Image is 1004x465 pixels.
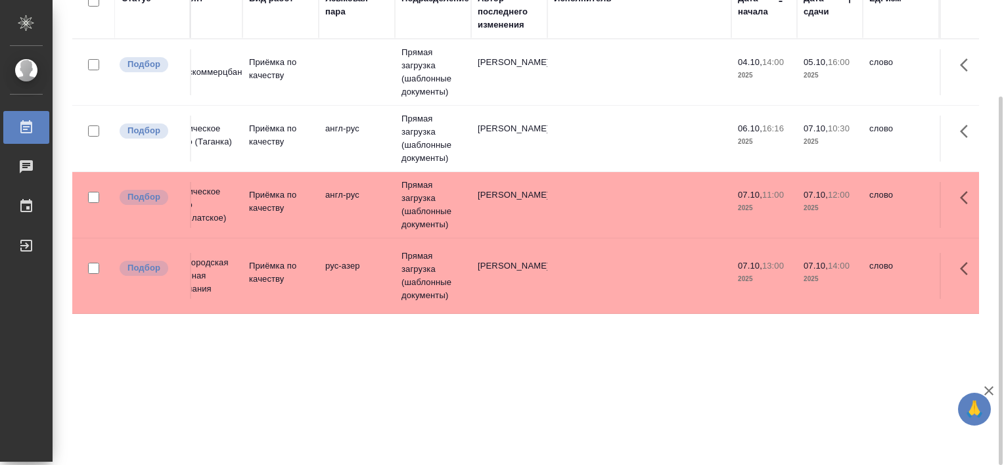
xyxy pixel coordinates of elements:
p: 07.10, [804,190,828,200]
p: 06.10, [738,123,762,133]
p: 13:00 [762,261,784,271]
p: 14:00 [762,57,784,67]
td: слово [863,182,939,228]
td: Прямая загрузка (шаблонные документы) [395,106,471,171]
td: слово [863,116,939,162]
p: 2025 [804,135,856,148]
p: 10:30 [828,123,850,133]
div: Можно подбирать исполнителей [118,259,183,277]
p: 12:00 [828,190,850,200]
p: Приёмка по качеству [249,188,312,215]
p: 2025 [804,273,856,286]
div: Можно подбирать исполнителей [118,122,183,140]
p: Приёмка по качеству [249,122,312,148]
td: Прямая загрузка (шаблонные документы) [395,172,471,238]
button: Здесь прячутся важные кнопки [952,49,984,81]
p: 16:00 [828,57,850,67]
p: 16:16 [762,123,784,133]
p: Приёмка по качеству [249,56,312,82]
button: Здесь прячутся важные кнопки [952,253,984,284]
p: 04.10, [738,57,762,67]
td: англ-рус [319,182,395,228]
p: Подбор [127,124,160,137]
p: 05.10, [804,57,828,67]
td: [PERSON_NAME] [471,49,547,95]
p: 14:00 [828,261,850,271]
td: слово [863,49,939,95]
p: 2025 [738,273,790,286]
p: Приёмка по качеству [249,259,312,286]
td: [PERSON_NAME] [471,253,547,299]
td: слово [863,253,939,299]
td: Прямая загрузка (шаблонные документы) [395,243,471,309]
p: КБ "Москоммерцбанк" (АО) [173,53,236,92]
p: Белгородская соляная компания [173,256,236,296]
button: Здесь прячутся важные кнопки [952,182,984,213]
td: Прямая загрузка (шаблонные документы) [395,39,471,105]
p: Подбор [127,58,160,71]
p: 07.10, [804,123,828,133]
p: 07.10, [804,261,828,271]
span: 🙏 [963,395,986,423]
button: 🙏 [958,393,991,426]
p: 11:00 [762,190,784,200]
p: 2025 [738,202,790,215]
div: Можно подбирать исполнителей [118,188,183,206]
p: Подбор [127,190,160,204]
p: 2025 [738,69,790,82]
p: 2025 [804,202,856,215]
p: 07.10, [738,190,762,200]
p: Физическое лицо (Крылатское) [173,185,236,225]
td: [PERSON_NAME] [471,116,547,162]
p: 2025 [738,135,790,148]
td: англ-рус [319,116,395,162]
div: Можно подбирать исполнителей [118,56,183,74]
p: 07.10, [738,261,762,271]
td: [PERSON_NAME] [471,182,547,228]
td: рус-азер [319,253,395,299]
button: Здесь прячутся важные кнопки [952,116,984,147]
p: Физическое лицо (Таганка) [173,122,236,148]
p: Подбор [127,261,160,275]
p: 2025 [804,69,856,82]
